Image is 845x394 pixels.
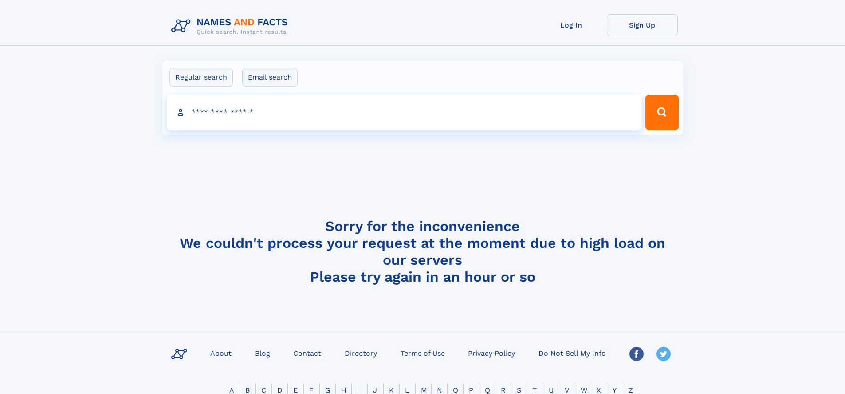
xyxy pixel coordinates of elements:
img: Twitter [656,347,671,361]
label: Email search [242,68,298,87]
img: Logo Names and Facts [168,14,295,38]
a: Log In [536,14,607,36]
a: About [207,346,235,359]
label: Regular search [169,68,233,87]
a: Do Not Sell My Info [535,346,609,359]
a: Sign Up [607,14,678,36]
a: Contact [290,346,325,359]
input: search input [167,95,642,130]
h4: Sorry for the inconvenience We couldn't process your request at the moment due to high load on ou... [168,218,678,285]
a: Directory [341,346,381,359]
a: Blog [252,346,274,359]
a: Privacy Policy [464,346,519,359]
button: Search Button [645,95,678,130]
img: Facebook [629,347,644,361]
a: Terms of Use [397,346,448,359]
